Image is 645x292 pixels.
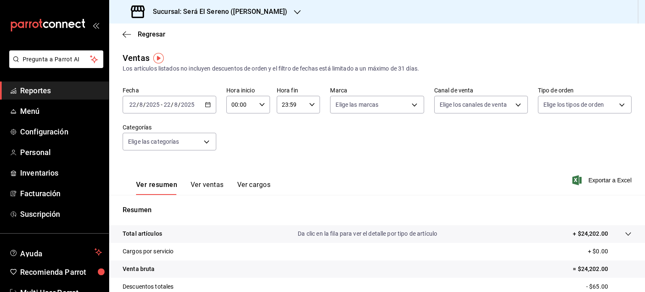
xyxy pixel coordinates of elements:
span: Elige las marcas [336,100,378,109]
label: Categorías [123,124,216,130]
p: - $65.00 [586,282,632,291]
label: Tipo de orden [538,87,632,93]
label: Hora fin [277,87,320,93]
span: - [161,101,163,108]
span: Personal [20,147,102,158]
span: Configuración [20,126,102,137]
span: Suscripción [20,208,102,220]
h3: Sucursal: Será El Sereno ([PERSON_NAME]) [146,7,287,17]
p: Resumen [123,205,632,215]
input: -- [163,101,171,108]
span: Pregunta a Parrot AI [23,55,90,64]
label: Hora inicio [226,87,270,93]
button: Ver cargos [237,181,271,195]
span: Menú [20,105,102,117]
span: Recomienda Parrot [20,266,102,278]
input: -- [139,101,143,108]
input: ---- [181,101,195,108]
div: Ventas [123,52,149,64]
p: + $24,202.00 [573,229,608,238]
button: Ver resumen [136,181,177,195]
p: Total artículos [123,229,162,238]
p: Venta bruta [123,265,155,274]
button: Exportar a Excel [574,175,632,185]
div: Los artículos listados no incluyen descuentos de orden y el filtro de fechas está limitado a un m... [123,64,632,73]
input: -- [129,101,136,108]
span: Inventarios [20,167,102,179]
input: ---- [146,101,160,108]
button: Regresar [123,30,165,38]
p: Descuentos totales [123,282,173,291]
span: Regresar [138,30,165,38]
span: / [136,101,139,108]
div: navigation tabs [136,181,270,195]
span: Elige los canales de venta [440,100,507,109]
span: Facturación [20,188,102,199]
button: open_drawer_menu [92,22,99,29]
p: Cargos por servicio [123,247,174,256]
a: Pregunta a Parrot AI [6,61,103,70]
p: = $24,202.00 [573,265,632,274]
p: Da clic en la fila para ver el detalle por tipo de artículo [298,229,437,238]
button: Ver ventas [191,181,224,195]
span: Reportes [20,85,102,96]
span: Ayuda [20,247,91,257]
span: / [171,101,173,108]
button: Pregunta a Parrot AI [9,50,103,68]
label: Fecha [123,87,216,93]
span: / [143,101,146,108]
span: / [178,101,181,108]
label: Canal de venta [434,87,528,93]
input: -- [174,101,178,108]
span: Elige los tipos de orden [543,100,604,109]
span: Elige las categorías [128,137,179,146]
label: Marca [330,87,424,93]
p: + $0.00 [588,247,632,256]
img: Tooltip marker [153,53,164,63]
